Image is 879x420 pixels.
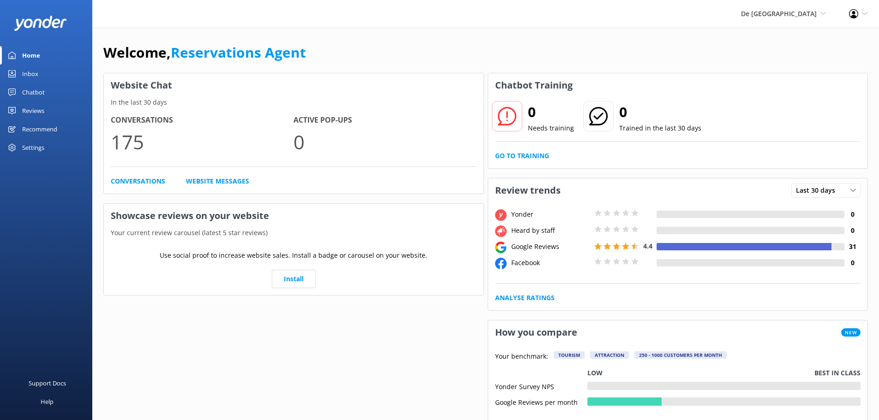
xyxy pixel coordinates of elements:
div: Help [41,392,54,411]
div: 250 - 1000 customers per month [634,351,727,359]
p: Needs training [528,123,574,133]
span: 4.4 [643,242,652,250]
p: In the last 30 days [104,97,484,107]
div: Reviews [22,101,44,120]
span: New [841,328,861,337]
h3: Chatbot Training [488,73,580,97]
div: Yonder Survey NPS [495,382,587,390]
div: Support Docs [29,374,66,392]
a: Analyse Ratings [495,293,555,303]
h4: 0 [844,209,861,219]
div: Home [22,46,40,65]
div: Inbox [22,65,38,83]
h3: Review trends [488,178,568,202]
h3: Website Chat [104,73,484,97]
p: Best in class [814,368,861,378]
h4: Active Pop-ups [293,114,476,126]
p: Your current review carousel (latest 5 star reviews) [104,228,484,238]
div: Settings [22,138,44,157]
p: Use social proof to increase website sales. Install a badge or carousel on your website. [160,250,427,260]
p: 0 [293,126,476,157]
div: Google Reviews [509,242,592,252]
span: Last 30 days [796,185,841,195]
a: Conversations [111,176,165,186]
div: Chatbot [22,83,45,101]
p: Trained in the last 30 days [619,123,701,133]
div: Yonder [509,209,592,219]
img: yonder-white-logo.png [14,16,67,31]
div: Attraction [590,351,629,359]
span: De [GEOGRAPHIC_DATA] [741,9,817,18]
p: 175 [111,126,293,157]
h2: 0 [619,101,701,123]
h2: 0 [528,101,574,123]
h1: Welcome, [103,41,306,64]
a: Install [272,270,316,288]
div: Heard by staff [509,225,592,236]
h4: 0 [844,258,861,268]
div: Tourism [554,351,585,359]
a: Go to Training [495,151,549,161]
a: Website Messages [186,176,249,186]
h4: 31 [844,242,861,252]
h4: 0 [844,225,861,236]
h3: Showcase reviews on your website [104,204,484,228]
div: Google Reviews per month [495,397,587,406]
h3: How you compare [488,320,584,344]
a: Reservations Agent [171,43,306,62]
p: Low [587,368,603,378]
h4: Conversations [111,114,293,126]
div: Facebook [509,258,592,268]
div: Recommend [22,120,57,138]
p: Your benchmark: [495,351,548,362]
